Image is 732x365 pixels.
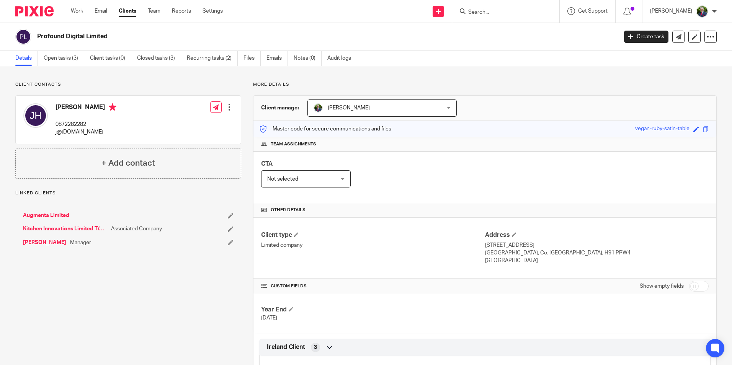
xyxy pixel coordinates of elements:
p: 0872282282 [56,121,116,128]
h4: CUSTOM FIELDS [261,283,485,289]
span: 3 [314,344,317,351]
h2: Profound Digital Limited [37,33,497,41]
h3: Client manager [261,104,300,112]
img: download.png [314,103,323,112]
i: Primary [109,103,116,111]
h4: Address [485,231,709,239]
span: [DATE] [261,315,277,321]
a: Reports [172,7,191,15]
a: Kitchen Innovations Limited T/A GoodBrother [23,225,107,233]
span: Team assignments [271,141,316,147]
input: Search [467,9,536,16]
span: Get Support [578,8,608,14]
a: [PERSON_NAME] [23,239,66,246]
p: Master code for secure communications and files [259,125,391,133]
h4: Year End [261,306,485,314]
p: More details [253,81,717,88]
span: Not selected [267,176,298,182]
span: Other details [271,207,306,213]
p: Linked clients [15,190,241,196]
h4: Client type [261,231,485,239]
a: Closed tasks (3) [137,51,181,66]
p: [GEOGRAPHIC_DATA], Co. [GEOGRAPHIC_DATA], H91 PPW4 [485,249,709,257]
img: svg%3E [23,103,48,128]
p: j@[DOMAIN_NAME] [56,128,116,136]
div: vegan-ruby-satin-table [635,125,690,134]
a: Notes (0) [294,51,322,66]
span: Associated Company [111,225,162,233]
a: Work [71,7,83,15]
p: Client contacts [15,81,241,88]
a: Email [95,7,107,15]
img: download.png [696,5,708,18]
p: [GEOGRAPHIC_DATA] [485,257,709,264]
a: Team [148,7,160,15]
label: Show empty fields [640,282,684,290]
h4: [PERSON_NAME] [56,103,116,113]
a: Create task [624,31,668,43]
h4: + Add contact [101,157,155,169]
span: Ireland Client [267,343,305,351]
a: Audit logs [327,51,357,66]
a: Settings [203,7,223,15]
a: Clients [119,7,136,15]
span: CTA [261,161,273,167]
span: Manager [70,239,91,246]
img: svg%3E [15,29,31,45]
a: Recurring tasks (2) [187,51,238,66]
p: Limited company [261,241,485,249]
a: Emails [266,51,288,66]
a: Augmenta Limited [23,212,69,219]
p: [STREET_ADDRESS] [485,241,709,249]
a: Files [243,51,261,66]
img: Pixie [15,6,54,16]
a: Client tasks (0) [90,51,131,66]
a: Details [15,51,38,66]
span: [PERSON_NAME] [328,105,370,111]
a: Open tasks (3) [44,51,84,66]
p: [PERSON_NAME] [650,7,692,15]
